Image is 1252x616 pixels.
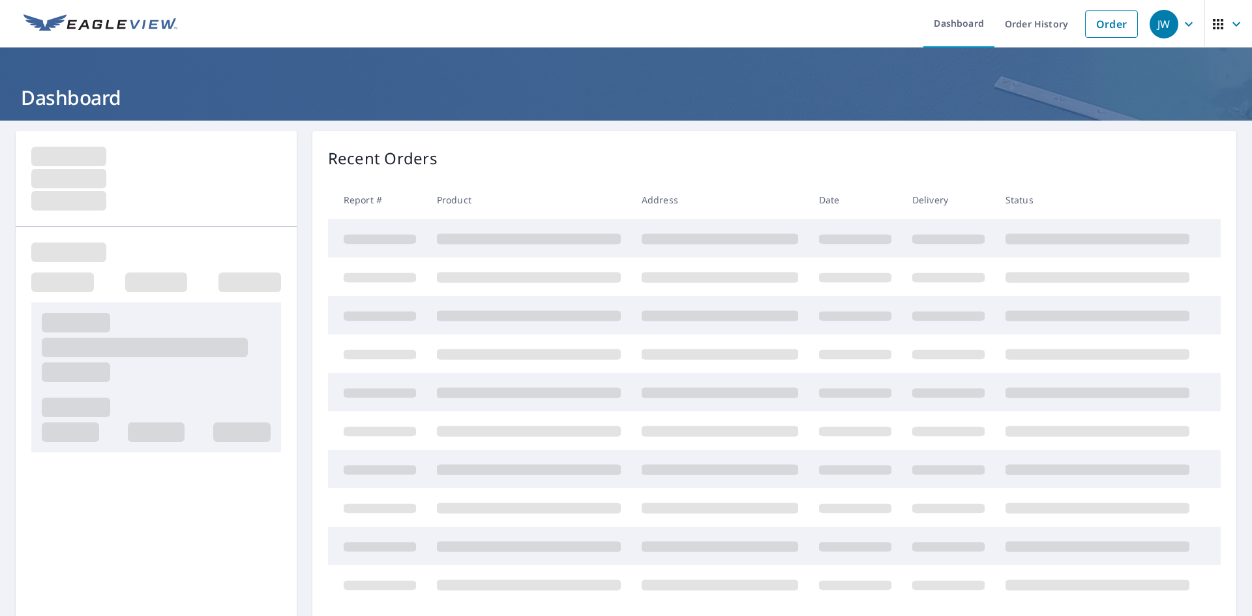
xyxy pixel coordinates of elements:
th: Address [631,181,809,219]
th: Date [809,181,902,219]
div: JW [1150,10,1178,38]
img: EV Logo [23,14,177,34]
h1: Dashboard [16,84,1236,111]
p: Recent Orders [328,147,438,170]
th: Delivery [902,181,995,219]
th: Report # [328,181,426,219]
th: Product [426,181,631,219]
th: Status [995,181,1200,219]
a: Order [1085,10,1138,38]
